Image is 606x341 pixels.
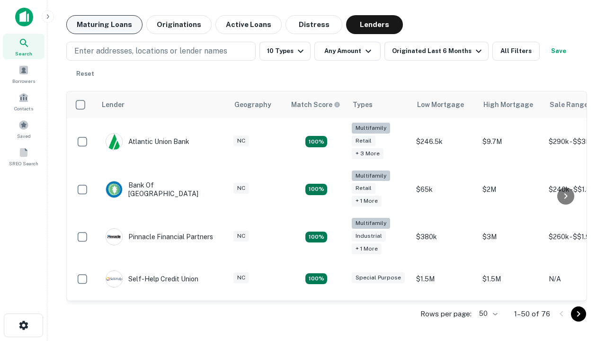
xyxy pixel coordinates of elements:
span: Contacts [14,105,33,112]
button: Reset [70,64,100,83]
button: Active Loans [215,15,282,34]
th: Types [347,91,411,118]
a: Search [3,34,45,59]
img: capitalize-icon.png [15,8,33,27]
div: Multifamily [352,123,390,134]
button: 10 Types [259,42,311,61]
button: All Filters [492,42,540,61]
div: NC [233,135,249,146]
h6: Match Score [291,99,339,110]
div: Types [353,99,373,110]
div: Matching Properties: 13, hasApolloMatch: undefined [305,232,327,243]
div: + 3 more [352,148,383,159]
div: Special Purpose [352,272,405,283]
div: Matching Properties: 11, hasApolloMatch: undefined [305,273,327,285]
div: Matching Properties: 10, hasApolloMatch: undefined [305,136,327,147]
td: $380k [411,213,478,261]
span: Search [15,50,32,57]
iframe: Chat Widget [559,265,606,311]
div: Matching Properties: 17, hasApolloMatch: undefined [305,184,327,195]
span: Borrowers [12,77,35,85]
td: $1.5M [478,261,544,297]
div: Originated Last 6 Months [392,45,484,57]
button: Any Amount [314,42,381,61]
div: Geography [234,99,271,110]
div: Multifamily [352,218,390,229]
th: High Mortgage [478,91,544,118]
td: $3M [478,213,544,261]
div: Sale Range [550,99,588,110]
button: Maturing Loans [66,15,143,34]
p: Rows per page: [420,308,472,320]
button: Lenders [346,15,403,34]
div: + 1 more [352,196,382,206]
th: Lender [96,91,229,118]
a: SREO Search [3,144,45,169]
div: NC [233,183,249,194]
th: Low Mortgage [411,91,478,118]
div: High Mortgage [483,99,533,110]
a: Borrowers [3,61,45,87]
div: Multifamily [352,170,390,181]
img: picture [106,134,122,150]
td: $2M [478,166,544,214]
button: Originated Last 6 Months [384,42,489,61]
a: Saved [3,116,45,142]
div: 50 [475,307,499,321]
button: Enter addresses, locations or lender names [66,42,256,61]
button: Go to next page [571,306,586,322]
div: NC [233,231,249,242]
div: + 1 more [352,243,382,254]
th: Capitalize uses an advanced AI algorithm to match your search with the best lender. The match sco... [285,91,347,118]
th: Geography [229,91,285,118]
div: Retail [352,135,375,146]
button: Save your search to get updates of matches that match your search criteria. [544,42,574,61]
span: Saved [17,132,31,140]
td: $9.7M [478,118,544,166]
img: picture [106,181,122,197]
td: $246.5k [411,118,478,166]
img: picture [106,229,122,245]
td: $65k [411,166,478,214]
div: Lender [102,99,125,110]
p: 1–50 of 76 [514,308,550,320]
div: Pinnacle Financial Partners [106,228,213,245]
a: Contacts [3,89,45,114]
div: Atlantic Union Bank [106,133,189,150]
img: picture [106,271,122,287]
td: $1.5M [411,261,478,297]
div: Low Mortgage [417,99,464,110]
p: Enter addresses, locations or lender names [74,45,227,57]
div: Self-help Credit Union [106,270,198,287]
button: Originations [146,15,212,34]
span: SREO Search [9,160,38,167]
div: Bank Of [GEOGRAPHIC_DATA] [106,181,219,198]
div: Industrial [352,231,386,242]
button: Distress [285,15,342,34]
div: Capitalize uses an advanced AI algorithm to match your search with the best lender. The match sco... [291,99,340,110]
div: Retail [352,183,375,194]
div: NC [233,272,249,283]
